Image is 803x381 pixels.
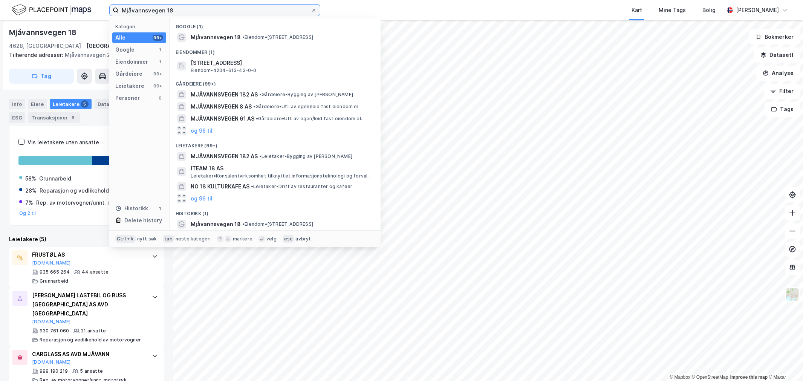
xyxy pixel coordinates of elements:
[32,350,144,359] div: CARGLASS AS AVD MJÅVANN
[765,345,803,381] div: Kontrollprogram for chat
[259,153,352,159] span: Leietaker • Bygging av [PERSON_NAME]
[632,6,642,15] div: Kart
[259,92,262,97] span: •
[191,220,241,229] span: Mjåvannsvegen 18
[756,66,800,81] button: Analyse
[40,186,152,195] div: Reparasjon og vedlikehold av motorvogner
[115,235,136,243] div: Ctrl + k
[153,35,163,41] div: 99+
[191,90,258,99] span: MJÅVANNSVEGEN 182 AS
[115,93,140,103] div: Personer
[242,221,245,227] span: •
[157,205,163,211] div: 1
[32,319,71,325] button: [DOMAIN_NAME]
[40,337,141,343] div: Reparasjon og vedlikehold av motorvogner
[9,52,65,58] span: Tilhørende adresser:
[40,269,70,275] div: 935 665 264
[9,69,74,84] button: Tag
[170,205,381,218] div: Historikk (1)
[32,260,71,266] button: [DOMAIN_NAME]
[764,84,800,99] button: Filter
[86,41,164,50] div: [GEOGRAPHIC_DATA], 613/43
[256,116,362,122] span: Gårdeiere • Utl. av egen/leid fast eiendom el.
[39,174,71,183] div: Grunnarbeid
[115,69,142,78] div: Gårdeiere
[259,92,353,98] span: Gårdeiere • Bygging av [PERSON_NAME]
[730,375,768,380] a: Improve this map
[9,112,25,123] div: ESG
[157,47,163,53] div: 1
[295,236,311,242] div: avbryt
[119,5,311,16] input: Søk på adresse, matrikkel, gårdeiere, leietakere eller personer
[702,6,716,15] div: Bolig
[9,50,158,60] div: Mjåvannsvegen 22
[32,359,71,365] button: [DOMAIN_NAME]
[115,81,144,90] div: Leietakere
[32,291,144,318] div: [PERSON_NAME] LASTEBIL OG BUSS [GEOGRAPHIC_DATA] AS AVD [GEOGRAPHIC_DATA]
[670,375,690,380] a: Mapbox
[25,186,37,195] div: 28%
[157,59,163,65] div: 1
[242,34,245,40] span: •
[50,99,92,109] div: Leietakere
[95,99,123,109] div: Datasett
[19,210,36,216] button: Og 2 til
[253,104,359,110] span: Gårdeiere • Utl. av egen/leid fast eiendom el.
[40,328,69,334] div: 930 761 060
[765,102,800,117] button: Tags
[191,33,241,42] span: Mjåvannsvegen 18
[191,173,373,179] span: Leietaker • Konsulentvirksomhet tilknyttet informasjonsteknologi og forvaltning og drift av IT-sy...
[12,3,91,17] img: logo.f888ab2527a4732fd821a326f86c7f29.svg
[176,236,211,242] div: neste kategori
[242,221,313,227] span: Eiendom • [STREET_ADDRESS]
[163,235,174,243] div: tab
[191,182,249,191] span: NO 18 KULTURKAFE AS
[170,75,381,89] div: Gårdeiere (99+)
[9,26,78,38] div: Mjåvannsvegen 18
[25,174,36,183] div: 58%
[28,99,47,109] div: Eiere
[81,328,106,334] div: 21 ansatte
[191,194,213,203] button: og 96 til
[153,83,163,89] div: 99+
[80,368,103,374] div: 5 ansatte
[115,57,148,66] div: Eiendommer
[124,216,162,225] div: Delete history
[266,236,277,242] div: velg
[9,99,25,109] div: Info
[82,269,109,275] div: 44 ansatte
[28,112,80,123] div: Transaksjoner
[137,236,157,242] div: nytt søk
[754,47,800,63] button: Datasett
[36,198,134,207] div: Rep. av motorvogner/unnt. motorsyk.
[157,95,163,101] div: 0
[283,235,294,243] div: esc
[115,24,166,29] div: Kategori
[191,67,257,73] span: Eiendom • 4204-613-43-0-0
[191,164,372,173] span: ITEAM 18 AS
[40,278,68,284] div: Grunnarbeid
[81,100,89,108] div: 5
[191,58,372,67] span: [STREET_ADDRESS]
[25,198,33,207] div: 7%
[115,33,125,42] div: Alle
[32,250,144,259] div: FRUSTØL AS
[259,153,262,159] span: •
[9,41,81,50] div: 4628, [GEOGRAPHIC_DATA]
[749,29,800,44] button: Bokmerker
[765,345,803,381] iframe: Chat Widget
[115,204,148,213] div: Historikk
[170,43,381,57] div: Eiendommer (1)
[191,102,252,111] span: MJÅVANNSVEGEN 8 AS
[251,184,253,189] span: •
[153,71,163,77] div: 99+
[69,114,77,121] div: 6
[692,375,728,380] a: OpenStreetMap
[115,45,135,54] div: Google
[28,138,99,147] div: Vis leietakere uten ansatte
[191,114,254,123] span: MJÅVANNSVEGEN 61 AS
[253,104,255,109] span: •
[9,235,164,244] div: Leietakere (5)
[170,18,381,31] div: Google (1)
[233,236,252,242] div: markere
